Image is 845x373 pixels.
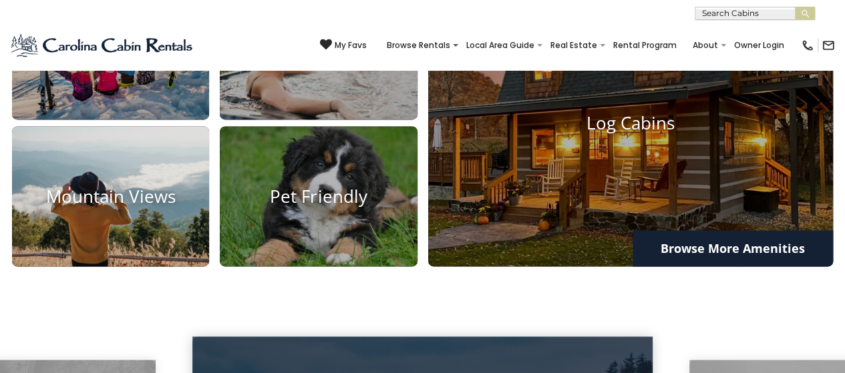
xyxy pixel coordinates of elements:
h4: Mountain Views [12,185,209,206]
a: Browse Rentals [380,36,457,55]
h4: Pet Friendly [220,185,417,206]
h4: Log Cabins [428,112,834,133]
a: Pet Friendly [220,126,417,266]
a: Mountain Views [12,126,209,266]
img: Blue-2.png [10,32,195,59]
a: My Favs [320,39,367,52]
a: Browse More Amenities [633,230,833,266]
a: Real Estate [544,36,604,55]
a: Owner Login [727,36,791,55]
span: My Favs [335,39,367,51]
a: Rental Program [607,36,683,55]
a: Local Area Guide [460,36,541,55]
a: About [686,36,725,55]
img: mail-regular-black.png [822,39,835,52]
img: phone-regular-black.png [801,39,814,52]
